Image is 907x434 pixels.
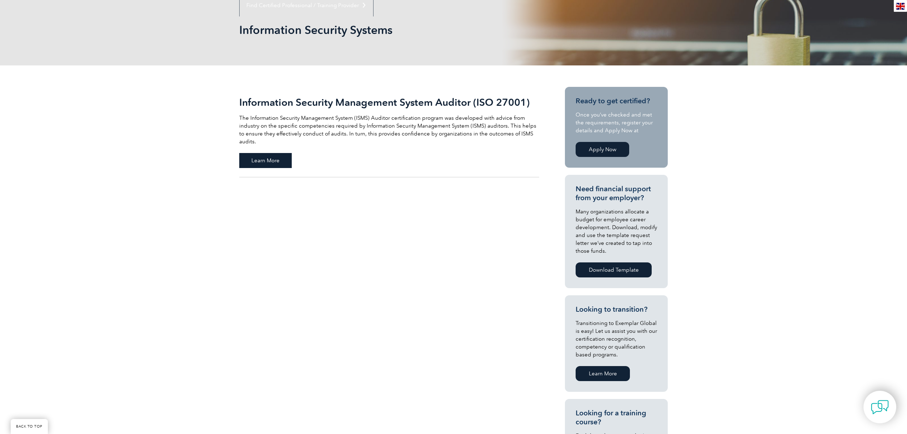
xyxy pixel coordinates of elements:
[576,111,657,134] p: Once you’ve checked and met the requirements, register your details and Apply Now at
[576,262,652,277] a: Download Template
[576,409,657,426] h3: Looking for a training course?
[576,97,657,105] h3: Ready to get certified?
[239,114,539,146] p: The Information Security Management System (ISMS) Auditor certification program was developed wit...
[239,97,539,108] h2: Information Security Management System Auditor (ISO 27001)
[239,23,513,37] h1: Information Security Systems
[11,419,48,434] a: BACK TO TOP
[576,184,657,202] h3: Need financial support from your employer?
[576,319,657,359] p: Transitioning to Exemplar Global is easy! Let us assist you with our certification recognition, c...
[576,305,657,314] h3: Looking to transition?
[576,208,657,255] p: Many organizations allocate a budget for employee career development. Download, modify and use th...
[576,142,629,157] a: Apply Now
[896,3,905,10] img: en
[871,398,889,416] img: contact-chat.png
[239,153,292,168] span: Learn More
[239,87,539,177] a: Information Security Management System Auditor (ISO 27001) The Information Security Management Sy...
[576,366,630,381] a: Learn More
